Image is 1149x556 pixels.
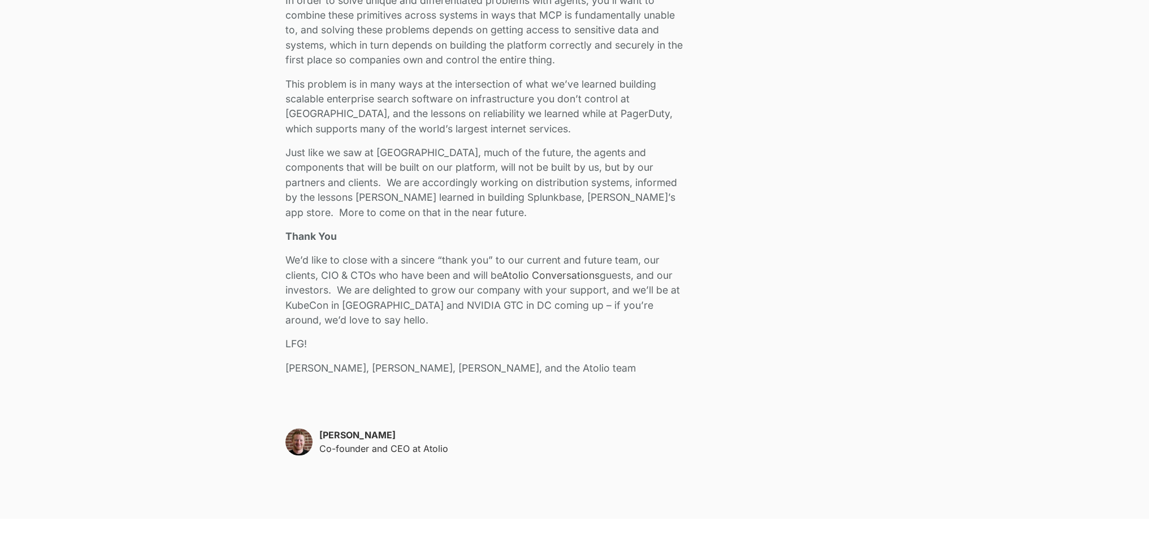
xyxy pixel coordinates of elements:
[1092,502,1149,556] iframe: Chat Widget
[285,77,689,137] p: This problem is in many ways at the intersection of what we’ve learned building scalable enterpri...
[502,269,600,281] a: Atolio Conversations
[285,337,689,351] p: LFG!
[285,145,689,220] p: Just like we saw at [GEOGRAPHIC_DATA], much of the future, the agents and components that will be...
[285,253,689,327] p: We’d like to close with a sincere “thank you” to our current and future team, our clients, CIO & ...
[285,385,689,399] p: ‍
[285,230,337,242] strong: Thank You
[285,361,689,376] p: [PERSON_NAME], [PERSON_NAME], [PERSON_NAME], and the Atolio team
[319,442,448,455] p: Co-founder and CEO at Atolio
[319,428,448,442] p: [PERSON_NAME]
